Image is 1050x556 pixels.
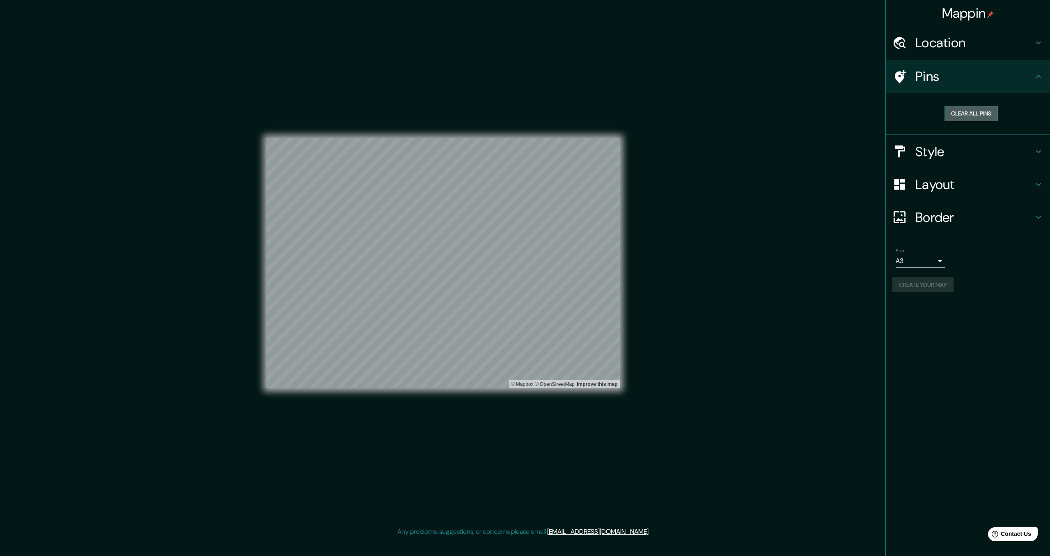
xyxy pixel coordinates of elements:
div: A3 [896,254,945,268]
h4: Mappin [942,5,994,21]
a: [EMAIL_ADDRESS][DOMAIN_NAME] [547,527,649,536]
div: Border [886,201,1050,234]
div: Style [886,135,1050,168]
h4: Pins [915,68,1034,85]
a: Mapbox [511,381,534,387]
div: Pins [886,60,1050,93]
iframe: Help widget launcher [977,524,1041,547]
img: pin-icon.png [987,11,994,18]
a: OpenStreetMap [535,381,575,387]
div: Layout [886,168,1050,201]
h4: Style [915,143,1034,160]
p: Any problems, suggestions, or concerns please email . [397,527,650,537]
h4: Location [915,35,1034,51]
label: Size [896,247,904,254]
h4: Border [915,209,1034,226]
div: . [651,527,653,537]
canvas: Map [266,138,620,388]
h4: Layout [915,176,1034,193]
button: Clear all pins [945,106,998,121]
div: Location [886,26,1050,59]
a: Map feedback [577,381,617,387]
div: . [650,527,651,537]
